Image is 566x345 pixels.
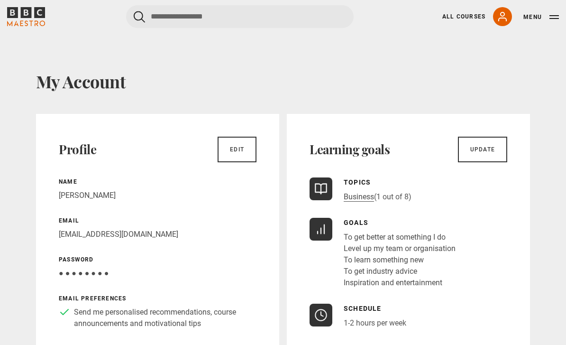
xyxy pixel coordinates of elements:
h2: Learning goals [310,142,390,157]
li: To get industry advice [344,266,456,277]
a: All Courses [442,12,485,21]
a: Update [458,137,507,162]
p: Email preferences [59,294,256,303]
button: Submit the search query [134,11,145,23]
li: Level up my team or organisation [344,243,456,254]
input: Search [126,5,354,28]
li: To learn something new [344,254,456,266]
p: Schedule [344,304,406,314]
svg: BBC Maestro [7,7,45,26]
button: Toggle navigation [523,12,559,22]
p: Email [59,216,256,225]
p: Password [59,255,256,264]
span: ● ● ● ● ● ● ● ● [59,269,109,278]
a: Edit [218,137,256,162]
h1: My Account [36,71,530,91]
p: Send me personalised recommendations, course announcements and motivational tips [74,307,256,329]
p: [PERSON_NAME] [59,190,256,201]
li: To get better at something I do [344,232,456,243]
p: [EMAIL_ADDRESS][DOMAIN_NAME] [59,229,256,240]
p: (1 out of 8) [344,191,411,203]
p: Name [59,177,256,186]
p: 1-2 hours per week [344,317,406,329]
li: Inspiration and entertainment [344,277,456,289]
a: Business [344,192,374,202]
p: Topics [344,177,411,187]
p: Goals [344,218,456,228]
h2: Profile [59,142,96,157]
